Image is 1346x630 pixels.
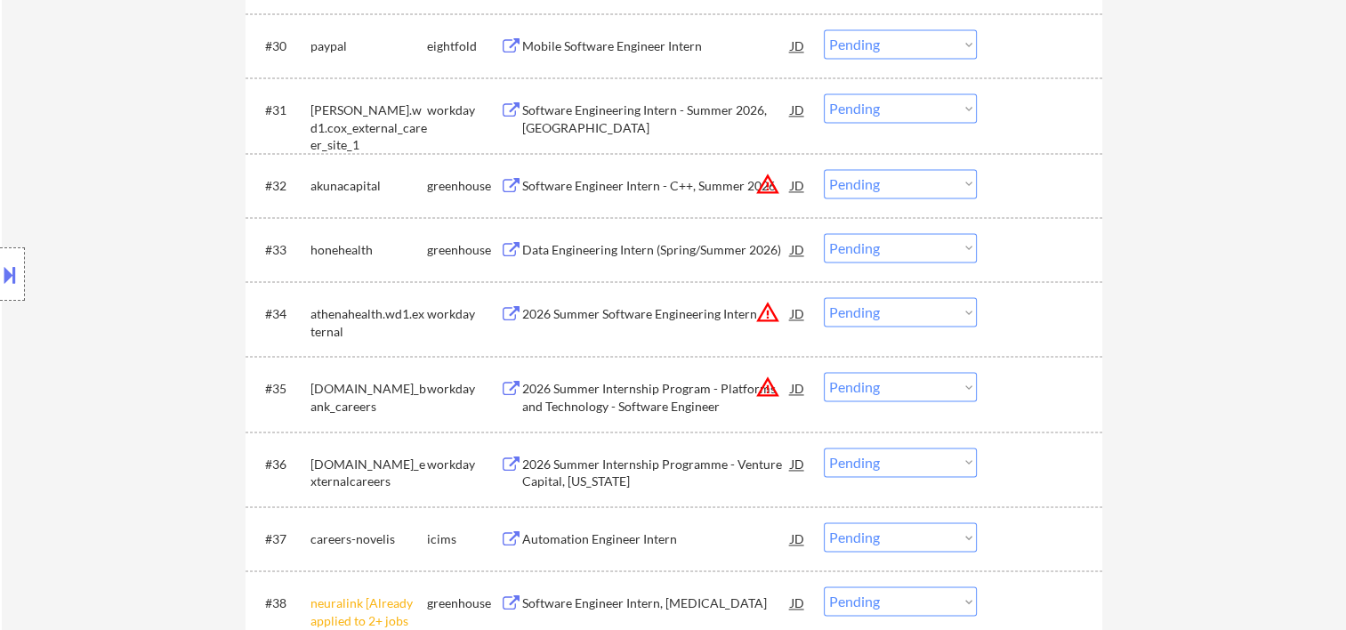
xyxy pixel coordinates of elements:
div: #36 [265,456,296,473]
div: akunacapital [310,177,427,195]
div: [PERSON_NAME].wd1.cox_external_career_site_1 [310,101,427,154]
div: 2026 Summer Internship Program - Platforms and Technology - Software Engineer [522,380,791,415]
div: JD [789,297,807,329]
div: greenhouse [427,177,500,195]
div: careers-novelis [310,530,427,548]
div: Software Engineering Intern - Summer 2026, [GEOGRAPHIC_DATA] [522,101,791,136]
div: Data Engineering Intern (Spring/Summer 2026) [522,241,791,259]
button: warning_amber [755,300,780,325]
div: workday [427,101,500,119]
div: eightfold [427,37,500,55]
div: #38 [265,594,296,612]
div: icims [427,530,500,548]
div: JD [789,93,807,125]
div: JD [789,169,807,201]
div: JD [789,372,807,404]
button: warning_amber [755,172,780,197]
div: greenhouse [427,241,500,259]
button: warning_amber [755,375,780,400]
div: Software Engineer Intern - C++, Summer 2026 [522,177,791,195]
div: #30 [265,37,296,55]
div: Software Engineer Intern, [MEDICAL_DATA] [522,594,791,612]
div: [DOMAIN_NAME]_bank_careers [310,380,427,415]
div: [DOMAIN_NAME]_externalcareers [310,456,427,490]
div: workday [427,305,500,323]
div: JD [789,233,807,265]
div: JD [789,448,807,480]
div: paypal [310,37,427,55]
div: 2026 Summer Software Engineering Intern [522,305,791,323]
div: JD [789,586,807,618]
div: Mobile Software Engineer Intern [522,37,791,55]
div: JD [789,29,807,61]
div: honehealth [310,241,427,259]
div: workday [427,456,500,473]
div: workday [427,380,500,398]
div: #31 [265,101,296,119]
div: Automation Engineer Intern [522,530,791,548]
div: greenhouse [427,594,500,612]
div: #37 [265,530,296,548]
div: athenahealth.wd1.external [310,305,427,340]
div: JD [789,522,807,554]
div: 2026 Summer Internship Programme - Venture Capital, [US_STATE] [522,456,791,490]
